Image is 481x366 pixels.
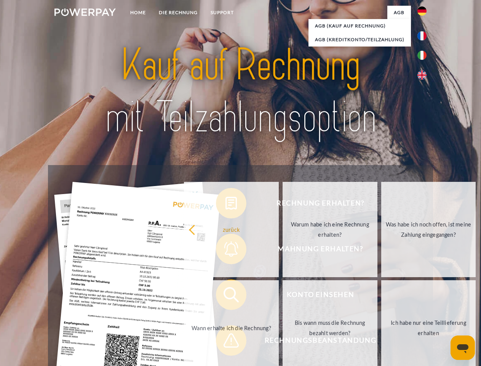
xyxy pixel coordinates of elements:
[451,335,475,360] iframe: Schaltfläche zum Öffnen des Messaging-Fensters
[417,6,427,16] img: de
[417,51,427,60] img: it
[287,318,373,338] div: Bis wann muss die Rechnung bezahlt werden?
[124,6,152,19] a: Home
[73,37,408,146] img: title-powerpay_de.svg
[417,71,427,80] img: en
[417,31,427,40] img: fr
[381,182,476,277] a: Was habe ich noch offen, ist meine Zahlung eingegangen?
[387,6,411,19] a: agb
[386,219,471,240] div: Was habe ich noch offen, ist meine Zahlung eingegangen?
[308,19,411,33] a: AGB (Kauf auf Rechnung)
[386,318,471,338] div: Ich habe nur eine Teillieferung erhalten
[204,6,240,19] a: SUPPORT
[287,219,373,240] div: Warum habe ich eine Rechnung erhalten?
[308,33,411,47] a: AGB (Kreditkonto/Teilzahlung)
[54,8,116,16] img: logo-powerpay-white.svg
[189,323,274,333] div: Wann erhalte ich die Rechnung?
[152,6,204,19] a: DIE RECHNUNG
[189,224,274,234] div: zurück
